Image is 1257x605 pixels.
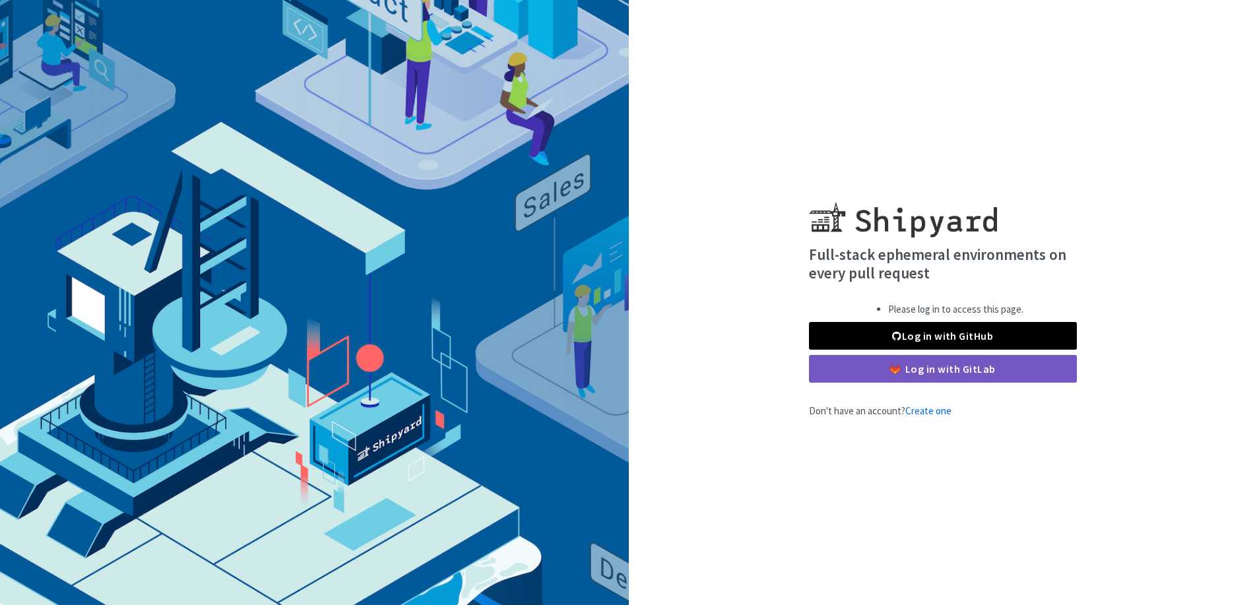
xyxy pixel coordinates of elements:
a: Log in with GitLab [809,355,1077,383]
span: Don't have an account? [809,404,951,417]
a: Create one [905,404,951,417]
li: Please log in to access this page. [888,302,1023,317]
h4: Full-stack ephemeral environments on every pull request [809,245,1077,282]
a: Log in with GitHub [809,322,1077,350]
img: Shipyard logo [809,186,997,238]
img: gitlab-color.svg [890,364,900,374]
